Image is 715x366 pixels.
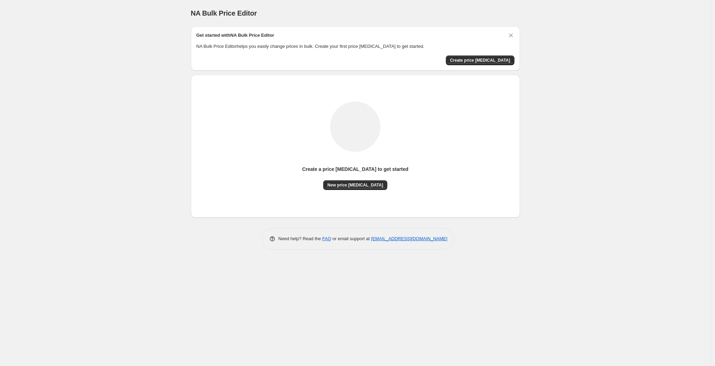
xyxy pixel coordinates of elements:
[323,180,387,190] button: New price [MEDICAL_DATA]
[450,58,510,63] span: Create price [MEDICAL_DATA]
[196,43,514,50] p: NA Bulk Price Editor helps you easily change prices in bulk. Create your first price [MEDICAL_DAT...
[446,55,514,65] button: Create price change job
[196,32,274,39] h2: Get started with NA Bulk Price Editor
[322,236,331,241] a: FAQ
[371,236,447,241] a: [EMAIL_ADDRESS][DOMAIN_NAME]
[302,166,408,173] p: Create a price [MEDICAL_DATA] to get started
[507,32,514,39] button: Dismiss card
[331,236,371,241] span: or email support at
[191,9,257,17] span: NA Bulk Price Editor
[327,182,383,188] span: New price [MEDICAL_DATA]
[279,236,323,241] span: Need help? Read the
